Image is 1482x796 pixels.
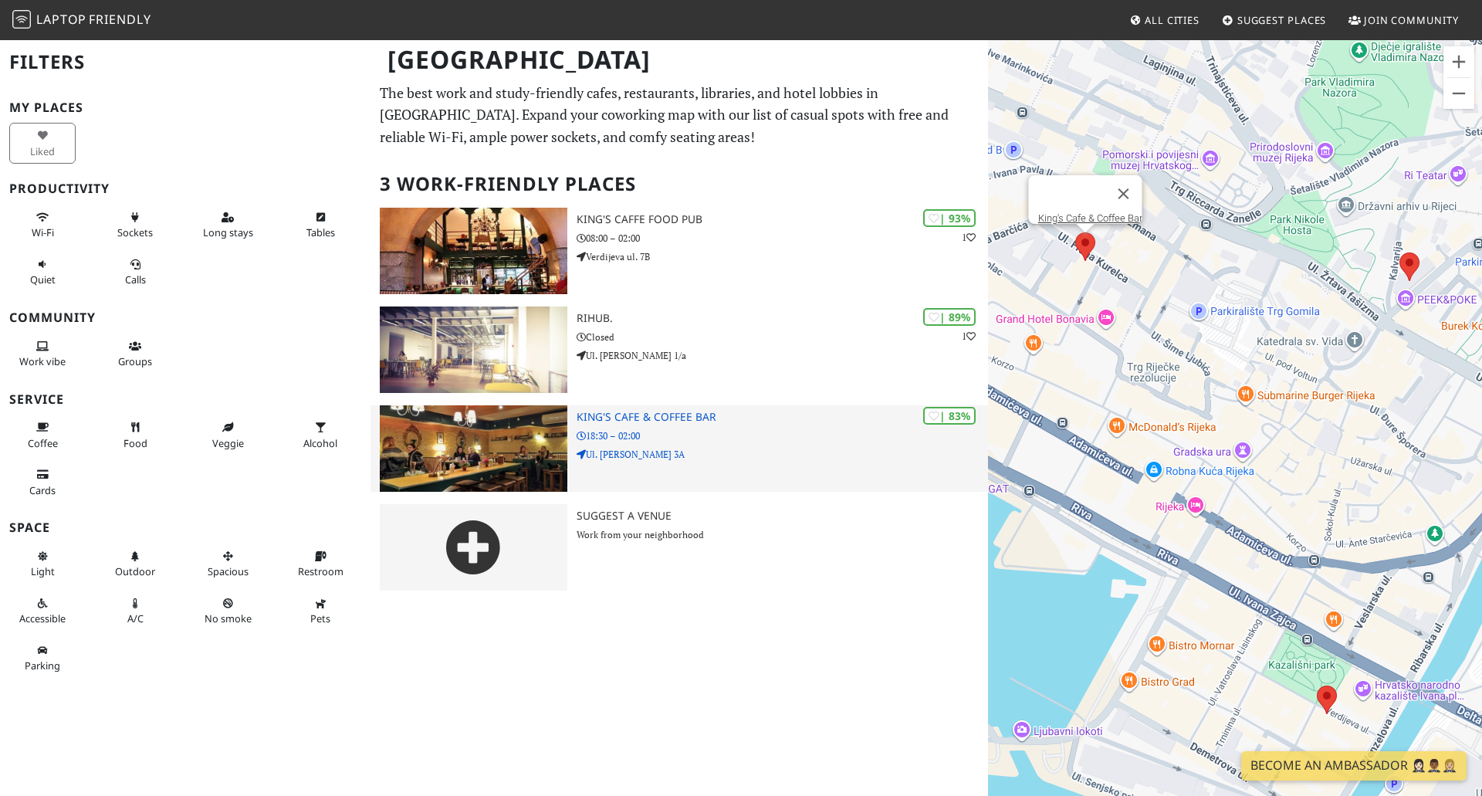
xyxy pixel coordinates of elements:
[577,527,988,542] p: Work from your neighborhood
[195,591,261,632] button: No smoke
[117,225,153,239] span: Power sockets
[380,504,567,591] img: gray-place-d2bdb4477600e061c01bd816cc0f2ef0cfcb1ca9e3ad78868dd16fb2af073a21.png
[127,611,144,625] span: Air conditioned
[577,411,988,424] h3: King's Cafe & Coffee Bar
[9,310,361,325] h3: Community
[102,334,168,374] button: Groups
[1038,212,1142,224] a: King's Cafe & Coffee Bar
[1237,13,1327,27] span: Suggest Places
[380,161,979,208] h2: 3 Work-Friendly Places
[310,611,330,625] span: Pet friendly
[1364,13,1459,27] span: Join Community
[375,39,985,81] h1: [GEOGRAPHIC_DATA]
[212,436,244,450] span: Veggie
[9,520,361,535] h3: Space
[118,354,152,368] span: Group tables
[195,544,261,584] button: Spacious
[577,213,988,226] h3: King's Caffe Food Pub
[577,330,988,344] p: Closed
[1123,6,1206,34] a: All Cities
[370,504,988,591] a: Suggest a Venue Work from your neighborhood
[29,483,56,497] span: Credit cards
[208,564,249,578] span: Spacious
[1145,13,1199,27] span: All Cities
[19,611,66,625] span: Accessible
[125,273,146,286] span: Video/audio calls
[9,252,76,293] button: Quiet
[1342,6,1465,34] a: Join Community
[370,307,988,393] a: RiHub. | 89% 1 RiHub. Closed Ul. [PERSON_NAME] 1/a
[115,564,155,578] span: Outdoor area
[9,415,76,456] button: Coffee
[102,205,168,246] button: Sockets
[577,447,988,462] p: Ul. [PERSON_NAME] 3A
[89,11,151,28] span: Friendly
[370,405,988,492] a: King's Cafe & Coffee Bar | 83% King's Cafe & Coffee Bar 18:30 – 02:00 Ul. [PERSON_NAME] 3A
[102,415,168,456] button: Food
[9,462,76,503] button: Cards
[12,7,151,34] a: LaptopFriendly LaptopFriendly
[9,100,361,115] h3: My Places
[19,354,66,368] span: People working
[303,436,337,450] span: Alcohol
[287,544,354,584] button: Restroom
[1105,175,1142,212] button: Luk
[203,225,253,239] span: Long stays
[9,205,76,246] button: Wi-Fi
[380,82,979,148] p: The best work and study-friendly cafes, restaurants, libraries, and hotel lobbies in [GEOGRAPHIC_...
[205,611,252,625] span: Smoke free
[9,392,361,407] h3: Service
[380,307,567,393] img: RiHub.
[287,591,354,632] button: Pets
[9,181,361,196] h3: Productivity
[380,208,567,294] img: King's Caffe Food Pub
[9,638,76,679] button: Parking
[102,252,168,293] button: Calls
[962,230,976,245] p: 1
[9,591,76,632] button: Accessible
[102,544,168,584] button: Outdoor
[577,249,988,264] p: Verdijeva ul. 7B
[32,225,54,239] span: Stable Wi-Fi
[577,312,988,325] h3: RiHub.
[923,209,976,227] div: | 93%
[923,407,976,425] div: | 83%
[962,329,976,344] p: 1
[306,225,335,239] span: Work-friendly tables
[287,415,354,456] button: Alcohol
[31,564,55,578] span: Natural light
[25,659,60,672] span: Parking
[1443,78,1474,109] button: Zoom ud
[9,544,76,584] button: Light
[195,415,261,456] button: Veggie
[577,231,988,246] p: 08:00 – 02:00
[380,405,567,492] img: King's Cafe & Coffee Bar
[1443,46,1474,77] button: Zoom ind
[12,10,31,29] img: LaptopFriendly
[923,308,976,326] div: | 89%
[195,205,261,246] button: Long stays
[30,273,56,286] span: Quiet
[577,510,988,523] h3: Suggest a Venue
[577,348,988,363] p: Ul. [PERSON_NAME] 1/a
[1216,6,1333,34] a: Suggest Places
[298,564,343,578] span: Restroom
[370,208,988,294] a: King's Caffe Food Pub | 93% 1 King's Caffe Food Pub 08:00 – 02:00 Verdijeva ul. 7B
[102,591,168,632] button: A/C
[9,334,76,374] button: Work vibe
[36,11,86,28] span: Laptop
[577,428,988,443] p: 18:30 – 02:00
[287,205,354,246] button: Tables
[9,39,361,86] h2: Filters
[28,436,58,450] span: Coffee
[123,436,147,450] span: Food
